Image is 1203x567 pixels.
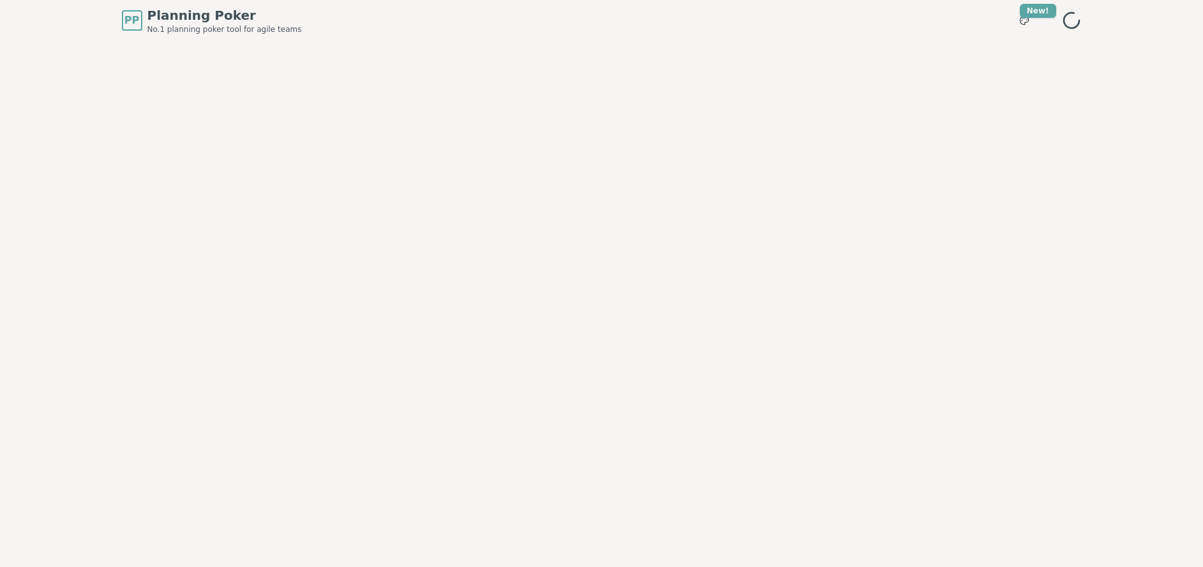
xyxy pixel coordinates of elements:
[122,6,302,34] a: PPPlanning PokerNo.1 planning poker tool for agile teams
[147,6,302,24] span: Planning Poker
[147,24,302,34] span: No.1 planning poker tool for agile teams
[124,13,139,28] span: PP
[1020,4,1056,18] div: New!
[1013,9,1036,32] button: New!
